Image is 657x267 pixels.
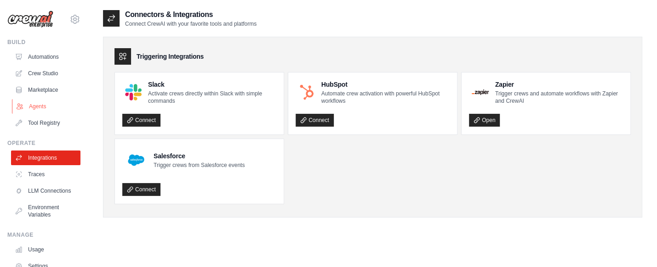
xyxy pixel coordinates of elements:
img: Zapier Logo [472,89,489,95]
h3: Triggering Integrations [137,52,204,61]
a: LLM Connections [11,184,80,198]
img: Salesforce Logo [125,149,147,171]
div: Operate [7,139,80,147]
a: Tool Registry [11,116,80,130]
a: Automations [11,50,80,64]
h2: Connectors & Integrations [125,9,257,20]
a: Environment Variables [11,200,80,222]
div: Build [7,39,80,46]
h4: Salesforce [154,151,245,161]
p: Trigger crews and automate workflows with Zapier and CrewAI [495,90,623,105]
a: Integrations [11,150,80,165]
img: Slack Logo [125,84,142,100]
h4: Slack [148,80,276,89]
h4: Zapier [495,80,623,89]
p: Automate crew activation with powerful HubSpot workflows [321,90,450,105]
a: Open [469,114,500,127]
a: Crew Studio [11,66,80,81]
img: HubSpot Logo [298,84,315,100]
p: Activate crews directly within Slack with simple commands [148,90,276,105]
p: Connect CrewAI with your favorite tools and platforms [125,20,257,28]
a: Traces [11,167,80,182]
a: Usage [11,242,80,257]
img: Logo [7,11,53,28]
a: Connect [122,114,160,127]
a: Marketplace [11,83,80,97]
h4: HubSpot [321,80,450,89]
a: Connect [122,183,160,196]
div: Manage [7,231,80,239]
p: Trigger crews from Salesforce events [154,161,245,169]
a: Agents [12,99,81,114]
a: Connect [296,114,334,127]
